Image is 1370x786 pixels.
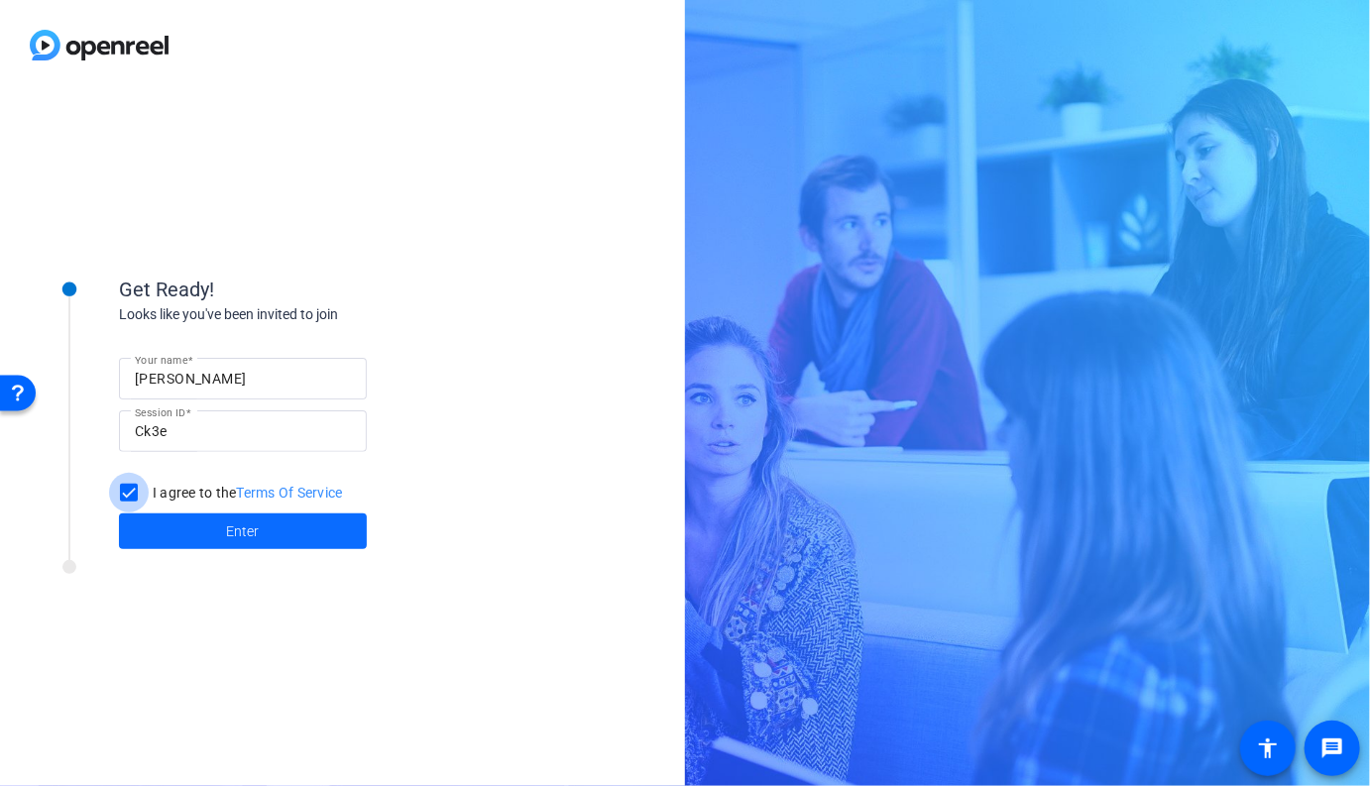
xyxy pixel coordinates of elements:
div: Looks like you've been invited to join [119,304,515,325]
button: Enter [119,513,367,549]
mat-icon: message [1320,736,1344,760]
span: Enter [227,521,260,542]
mat-label: Session ID [135,406,185,418]
mat-label: Your name [135,354,187,366]
div: Get Ready! [119,275,515,304]
mat-icon: accessibility [1256,736,1280,760]
a: Terms Of Service [237,485,343,501]
label: I agree to the [149,483,343,503]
